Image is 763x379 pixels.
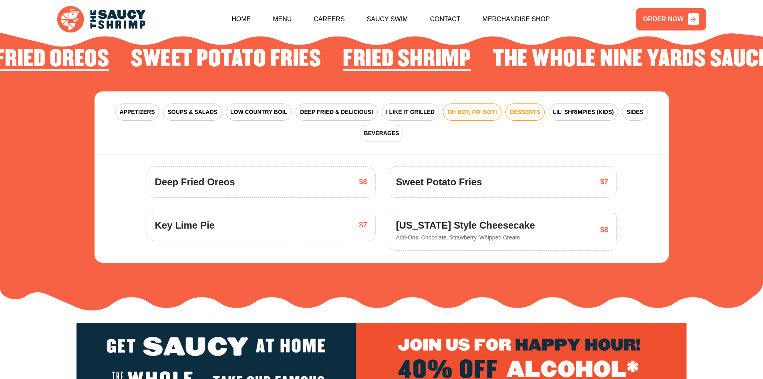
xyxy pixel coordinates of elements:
[226,103,292,121] button: LOW COUNTRY BOIL
[273,2,292,36] a: Menu
[232,2,251,36] a: Home
[382,103,439,121] button: I LIKE IT GRILLED
[483,2,550,36] a: Merchandise Shop
[549,103,618,121] button: LIL' SHRIMPIES (KIDS)
[626,108,643,116] span: SIDES
[367,2,408,36] a: Saucy Swim
[622,103,648,121] button: SIDES
[386,108,435,116] span: I LIKE IT GRILLED
[359,176,367,187] span: $8
[300,108,373,116] span: DEEP FRIED & DELICIOUS!
[167,108,217,116] span: SOUPS & SALADS
[360,125,404,142] button: BEVERAGES
[155,175,235,189] span: Deep Fried Oreos
[314,2,344,36] a: Careers
[343,47,471,75] li: 1 of 4
[57,6,145,33] img: logo
[230,108,287,116] span: LOW COUNTRY BOIL
[163,103,221,121] button: SOUPS & SALADS
[600,176,608,187] span: $7
[343,47,471,72] h2: Fried Shrimp
[510,108,540,116] span: DESSERTS
[430,2,460,36] a: Contact
[447,108,497,116] span: OH BOY, PO' BOY!
[396,218,535,233] span: [US_STATE] Style Cheesecake
[600,225,608,235] span: $8
[553,108,614,116] span: LIL' SHRIMPIES (KIDS)
[396,175,482,189] span: Sweet Potato Fries
[131,47,321,72] h2: Sweet Potato Fries
[115,103,159,121] button: APPETIZERS
[359,220,367,231] span: $7
[443,103,501,121] button: OH BOY, PO' BOY!
[636,8,706,30] a: ORDER NOW
[155,218,215,233] span: Key Lime Pie
[396,234,520,241] span: Add-Ons: Chocolate, Strawberry, Whipped Cream
[364,129,399,138] span: BEVERAGES
[120,108,155,116] span: APPETIZERS
[131,47,321,75] li: 4 of 4
[296,103,378,121] button: DEEP FRIED & DELICIOUS!
[505,103,544,121] button: DESSERTS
